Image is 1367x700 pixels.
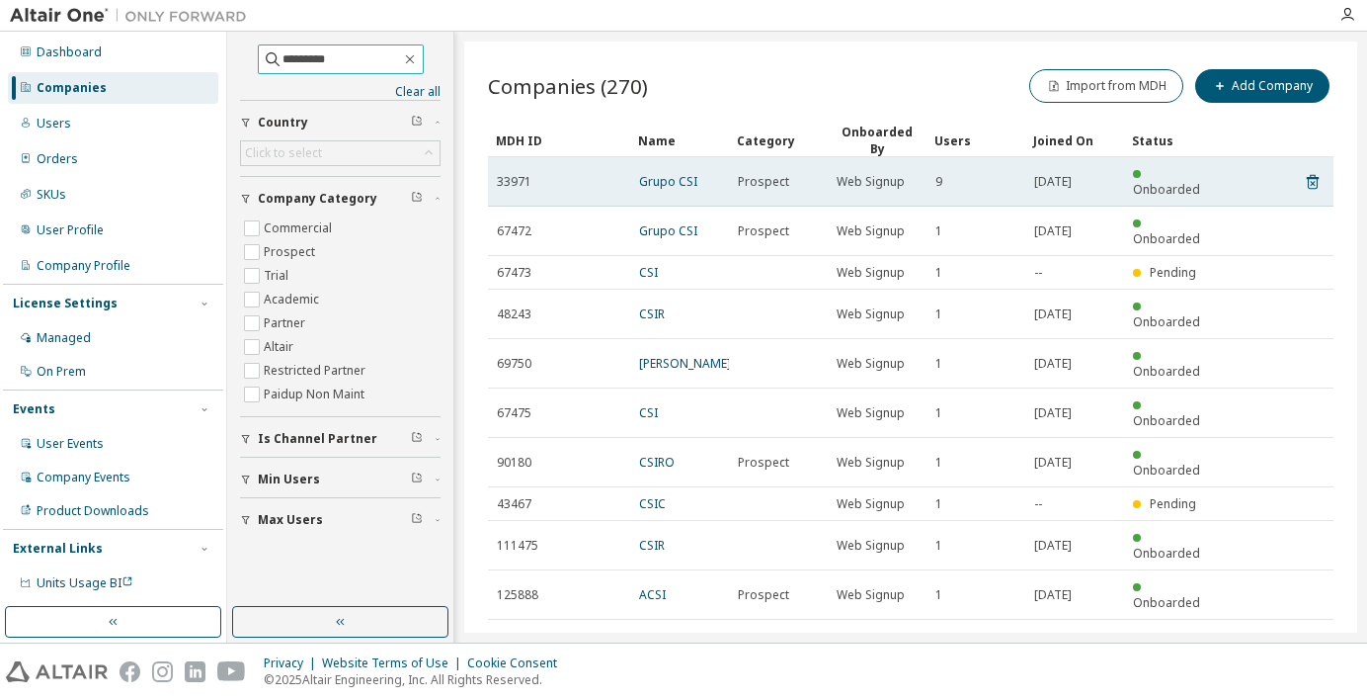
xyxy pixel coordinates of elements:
span: Onboarded [1133,545,1200,562]
span: 1 [935,356,942,372]
span: 1 [935,223,942,239]
img: facebook.svg [120,661,140,682]
span: 125888 [497,587,538,603]
span: 1 [935,405,942,421]
button: Min Users [240,458,441,501]
span: Onboarded [1133,181,1200,198]
button: Company Category [240,177,441,220]
span: 67473 [497,265,531,281]
label: Partner [264,311,309,335]
span: 1 [935,306,942,322]
span: 67472 [497,223,531,239]
span: Web Signup [837,587,905,603]
span: Prospect [738,223,789,239]
span: Web Signup [837,174,905,190]
div: Users [37,116,71,131]
span: Prospect [738,455,789,471]
span: Web Signup [837,496,905,512]
span: Web Signup [837,356,905,372]
div: Click to select [245,145,322,161]
div: User Events [37,436,104,452]
img: linkedin.svg [185,661,205,682]
span: Country [258,115,308,131]
div: User Profile [37,222,104,238]
span: Onboarded [1133,412,1200,429]
div: Privacy [264,656,322,671]
div: SKUs [37,187,66,203]
span: 1 [935,455,942,471]
span: 1 [935,265,942,281]
span: Min Users [258,472,320,487]
span: Max Users [258,512,323,528]
div: Onboarded By [836,124,919,157]
div: Status [1132,125,1215,156]
label: Trial [264,264,292,288]
label: Paidup Non Maint [264,383,368,406]
span: 9 [935,174,942,190]
p: © 2025 Altair Engineering, Inc. All Rights Reserved. [264,671,569,688]
div: Name [638,125,721,156]
span: Is Channel Partner [258,431,377,447]
div: Joined On [1033,125,1116,156]
span: [DATE] [1034,455,1072,471]
a: [PERSON_NAME] [639,355,731,372]
span: Web Signup [837,306,905,322]
span: Web Signup [837,265,905,281]
span: Onboarded [1133,594,1200,611]
span: 1 [935,587,942,603]
div: Category [737,125,820,156]
button: Max Users [240,498,441,542]
span: 43467 [497,496,531,512]
div: Company Profile [37,258,130,274]
span: Onboarded [1133,230,1200,247]
span: Pending [1150,264,1196,281]
button: Import from MDH [1029,69,1183,103]
div: External Links [13,541,103,557]
div: Users [934,125,1017,156]
img: youtube.svg [217,661,246,682]
span: [DATE] [1034,223,1072,239]
span: 33971 [497,174,531,190]
span: 90180 [497,455,531,471]
button: Country [240,101,441,144]
a: ACSI [639,586,666,603]
button: Is Channel Partner [240,417,441,461]
label: Academic [264,288,323,311]
div: Website Terms of Use [322,656,467,671]
span: Web Signup [837,538,905,554]
a: CSIR [639,537,665,554]
span: Company Category [258,191,377,207]
div: Events [13,401,55,417]
span: Onboarded [1133,462,1200,479]
span: Web Signup [837,455,905,471]
a: Grupo CSI [639,173,697,190]
a: Grupo CSI [639,222,697,239]
span: 1 [935,496,942,512]
label: Restricted Partner [264,359,369,383]
div: License Settings [13,296,118,311]
span: Clear filter [411,191,423,207]
button: Add Company [1195,69,1329,103]
span: 111475 [497,538,538,554]
a: CSI [639,264,658,281]
span: Companies (270) [488,72,648,100]
div: Product Downloads [37,503,149,519]
img: altair_logo.svg [6,661,108,682]
a: Clear all [240,84,441,100]
span: Units Usage BI [37,574,133,591]
img: Altair One [10,6,257,26]
span: -- [1034,265,1042,281]
label: Commercial [264,217,336,240]
span: 67475 [497,405,531,421]
span: Clear filter [411,115,423,131]
span: [DATE] [1034,587,1072,603]
div: Company Events [37,470,130,485]
div: On Prem [37,364,86,380]
div: MDH ID [496,125,622,156]
span: Prospect [738,587,789,603]
span: Web Signup [837,223,905,239]
span: Pending [1150,495,1196,512]
span: [DATE] [1034,405,1072,421]
div: Companies [37,80,107,96]
span: -- [1034,496,1042,512]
